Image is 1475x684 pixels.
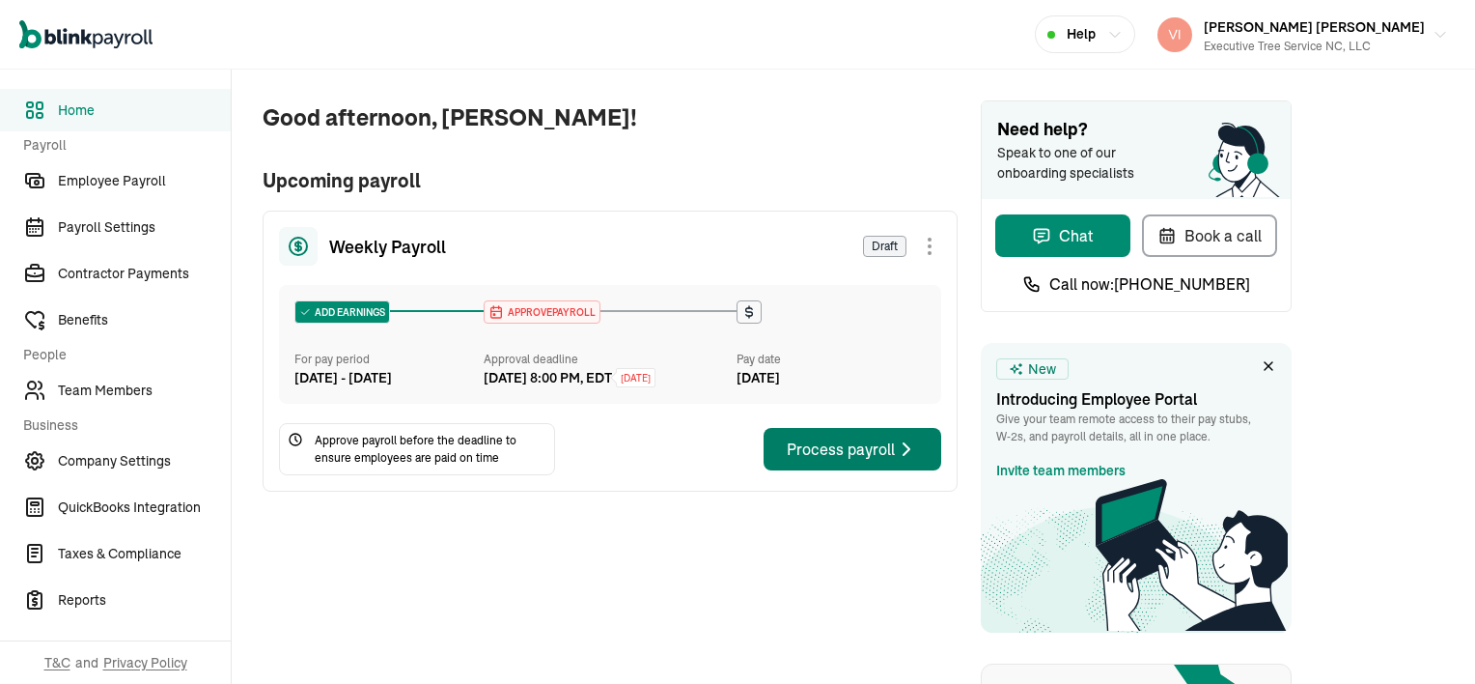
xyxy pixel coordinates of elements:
span: Team Members [58,381,231,401]
span: Benefits [58,310,231,330]
span: Reports [58,590,231,611]
span: Contractor Payments [58,264,231,284]
span: Company Settings [58,451,231,471]
span: Need help? [997,117,1275,143]
h3: Introducing Employee Portal [996,387,1276,411]
span: Speak to one of our onboarding specialists [997,143,1161,184]
iframe: Chat Widget [1378,591,1475,684]
span: [DATE] [621,371,651,385]
span: Upcoming payroll [263,166,958,195]
span: People [23,345,219,365]
button: Chat [995,214,1130,257]
div: [DATE] 8:00 PM, EDT [484,368,612,388]
span: Employee Payroll [58,171,231,191]
div: Process payroll [787,438,918,461]
div: ADD EARNINGS [295,301,389,323]
span: Business [23,415,219,436]
span: New [1028,359,1056,380]
span: Draft [863,236,906,257]
span: QuickBooks Integration [58,498,231,518]
span: Taxes & Compliance [58,544,231,564]
span: APPROVE PAYROLL [504,305,596,320]
a: Invite team members [996,461,1126,481]
span: Privacy Policy [103,653,187,672]
button: [PERSON_NAME] [PERSON_NAME]Executive Tree Service NC, LLC [1150,11,1456,59]
div: [DATE] [737,368,926,388]
span: Payroll [23,135,219,156]
div: For pay period [294,351,484,368]
button: Process payroll [764,428,941,470]
div: Chat [1032,224,1094,247]
span: Payroll Settings [58,217,231,238]
span: Weekly Payroll [329,234,446,260]
span: [PERSON_NAME] [PERSON_NAME] [1204,18,1425,36]
span: T&C [44,653,70,672]
div: [DATE] - [DATE] [294,368,484,388]
div: Approval deadline [484,351,729,368]
nav: Global [19,7,153,63]
span: Approve payroll before the deadline to ensure employees are paid on time [315,432,546,467]
button: Help [1035,15,1135,53]
span: Home [58,100,231,121]
div: Pay date [737,351,926,368]
div: Executive Tree Service NC, LLC [1204,38,1425,55]
span: Call now: [PHONE_NUMBER] [1049,272,1250,296]
p: Give your team remote access to their pay stubs, W‑2s, and payroll details, all in one place. [996,411,1276,445]
span: Help [1067,24,1096,44]
span: Good afternoon, [PERSON_NAME]! [263,100,958,135]
button: Book a call [1142,214,1277,257]
div: Book a call [1157,224,1262,247]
